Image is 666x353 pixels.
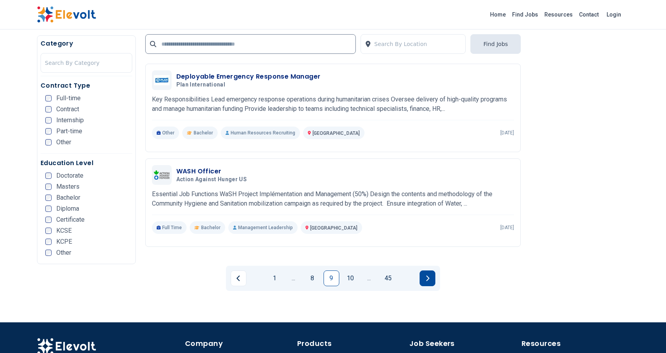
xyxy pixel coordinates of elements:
[342,270,358,286] a: Page 10
[56,173,83,179] span: Doctorate
[56,250,71,256] span: Other
[313,131,360,136] span: [GEOGRAPHIC_DATA]
[500,224,514,231] p: [DATE]
[45,95,52,101] input: Full-time
[152,70,514,139] a: Plan InternationalDeployable Emergency Response ManagerPlan InternationalKey Responsibilities Lea...
[185,338,292,349] h4: Company
[37,6,96,23] img: Elevolt
[56,239,72,245] span: KCPE
[41,81,132,90] h5: Contract Type
[41,39,132,48] h5: Category
[228,221,298,234] p: Management Leadership
[45,250,52,256] input: Other
[409,338,517,349] h4: Job Seekers
[176,81,225,88] span: Plan International
[231,270,246,286] a: Previous page
[56,95,81,101] span: Full-time
[45,228,52,234] input: KCSE
[297,338,405,349] h4: Products
[509,8,541,21] a: Find Jobs
[361,270,377,286] a: Jump forward
[56,206,79,212] span: Diploma
[45,195,52,201] input: Bachelor
[627,315,666,353] iframe: Chat Widget
[176,176,247,183] span: Action Against Hunger US
[152,165,514,234] a: Action Against Hunger USWASH OfficerAction Against Hunger USEssential Job Functions WaSH Project ...
[541,8,576,21] a: Resources
[201,224,220,231] span: Bachelor
[380,270,396,286] a: Page 45
[305,270,320,286] a: Page 8
[45,206,52,212] input: Diploma
[56,228,72,234] span: KCSE
[500,130,514,136] p: [DATE]
[45,139,52,145] input: Other
[221,127,300,139] p: Human Resources Recruiting
[152,221,187,234] p: Full Time
[56,139,71,145] span: Other
[152,127,179,139] p: Other
[176,72,321,81] h3: Deployable Emergency Response Manager
[487,8,509,21] a: Home
[45,184,52,190] input: Masters
[152,189,514,208] p: Essential Job Functions WaSH Project Implémentation and Management (50%) Design the contents and ...
[154,170,170,179] img: Action Against Hunger US
[420,270,435,286] a: Next page
[286,270,302,286] a: Jump backward
[522,338,629,349] h4: Resources
[45,239,52,245] input: KCPE
[56,117,84,123] span: Internship
[530,17,629,253] iframe: Advertisement
[56,106,79,112] span: Contract
[45,128,52,134] input: Part-time
[152,95,514,114] p: Key Responsibilities Lead emergency response operations during humanitarian crises Oversee delive...
[45,106,52,112] input: Contract
[324,270,339,286] a: Page 9 is your current page
[41,158,132,168] h5: Education Level
[194,130,213,136] span: Bachelor
[602,7,626,22] a: Login
[56,195,80,201] span: Bachelor
[56,217,85,223] span: Certificate
[310,225,357,231] span: [GEOGRAPHIC_DATA]
[267,270,283,286] a: Page 1
[45,173,52,179] input: Doctorate
[470,34,521,54] button: Find Jobs
[45,217,52,223] input: Certificate
[154,75,170,86] img: Plan International
[176,167,250,176] h3: WASH Officer
[231,270,435,286] ul: Pagination
[576,8,602,21] a: Contact
[56,128,82,134] span: Part-time
[45,117,52,123] input: Internship
[56,184,80,190] span: Masters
